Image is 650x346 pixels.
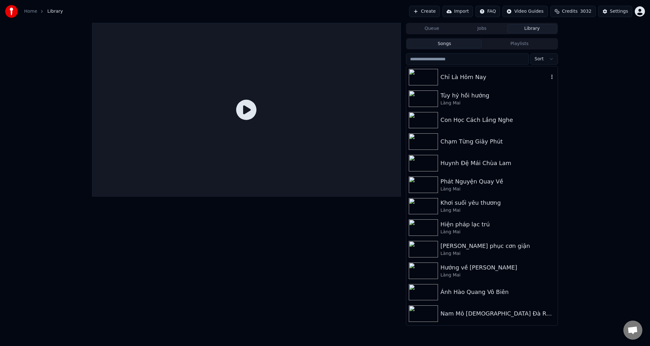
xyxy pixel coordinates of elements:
div: [PERSON_NAME] phục cơn giận [441,242,555,250]
button: Credits3032 [550,6,596,17]
button: Jobs [457,24,507,33]
button: Songs [407,39,482,49]
div: Tùy hỷ hồi hướng [441,91,555,100]
a: Open chat [623,321,642,340]
div: Huynh Đệ Mái Chùa Lam [441,159,555,168]
button: Video Guides [502,6,547,17]
div: Làng Mai [441,272,555,278]
button: Library [507,24,557,33]
button: Create [409,6,440,17]
div: Nam Mô [DEMOGRAPHIC_DATA] Đà Remix [441,309,555,318]
nav: breadcrumb [24,8,63,15]
div: Chỉ Là Hôm Nay [441,73,549,82]
img: youka [5,5,18,18]
button: Playlists [482,39,557,49]
div: Con Học Cách Lắng Nghe [441,116,555,124]
div: Làng Mai [441,100,555,106]
button: FAQ [475,6,500,17]
span: Library [47,8,63,15]
button: Import [442,6,473,17]
button: Queue [407,24,457,33]
span: Credits [562,8,578,15]
span: 3032 [580,8,592,15]
div: Làng Mai [441,229,555,235]
div: Làng Mai [441,186,555,192]
a: Home [24,8,37,15]
div: Hiện pháp lạc trú [441,220,555,229]
div: Ánh Hào Quang Vô Biên [441,288,555,296]
button: Settings [598,6,632,17]
div: Settings [610,8,628,15]
span: Sort [534,56,544,62]
div: Hướng về [PERSON_NAME] [441,263,555,272]
div: Làng Mai [441,207,555,214]
div: Làng Mai [441,250,555,257]
div: Khơi suối yêu thương [441,198,555,207]
div: Phát Nguyện Quay Về [441,177,555,186]
div: Chạm Từng Giây Phút [441,137,555,146]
